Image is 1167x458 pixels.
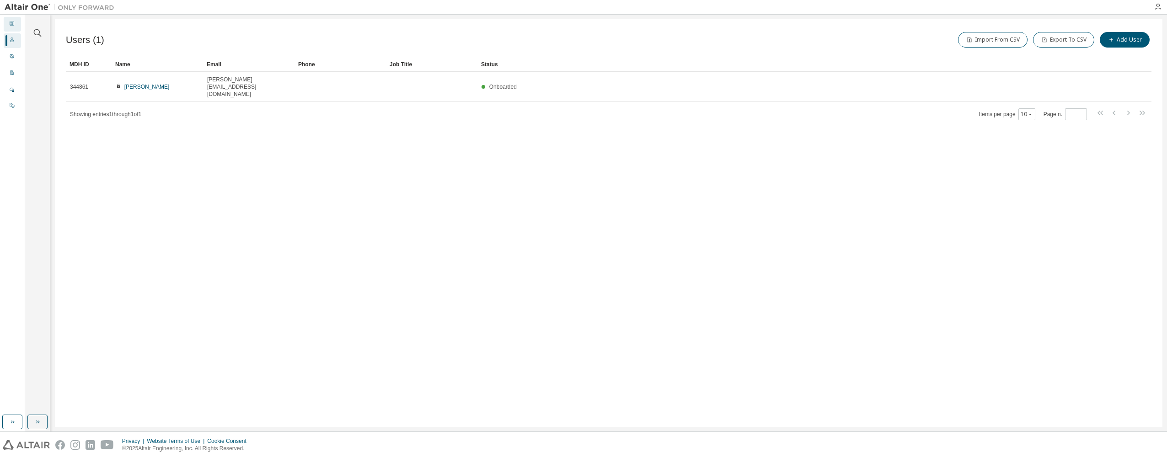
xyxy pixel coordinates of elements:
a: [PERSON_NAME] [124,84,170,90]
button: 10 [1021,111,1033,118]
img: youtube.svg [101,440,114,450]
div: MDH ID [70,57,108,72]
img: instagram.svg [70,440,80,450]
span: Items per page [979,108,1035,120]
div: User Profile [4,50,21,64]
div: On Prem [4,99,21,113]
span: Showing entries 1 through 1 of 1 [70,111,141,117]
div: Cookie Consent [207,437,252,445]
span: Users (1) [66,35,104,45]
div: Users [4,33,21,48]
div: Privacy [122,437,147,445]
div: Name [115,57,199,72]
div: Phone [298,57,382,72]
img: linkedin.svg [86,440,95,450]
div: Company Profile [4,66,21,81]
span: 344861 [70,83,88,91]
button: Add User [1100,32,1150,48]
div: Job Title [390,57,474,72]
button: Export To CSV [1033,32,1094,48]
div: Email [207,57,291,72]
div: Website Terms of Use [147,437,207,445]
img: Altair One [5,3,119,12]
span: [PERSON_NAME][EMAIL_ADDRESS][DOMAIN_NAME] [207,76,290,98]
span: Onboarded [489,84,517,90]
div: Managed [4,83,21,98]
div: Status [481,57,1104,72]
div: Dashboard [4,17,21,32]
p: © 2025 Altair Engineering, Inc. All Rights Reserved. [122,445,252,453]
img: altair_logo.svg [3,440,50,450]
button: Import From CSV [958,32,1028,48]
img: facebook.svg [55,440,65,450]
span: Page n. [1044,108,1087,120]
